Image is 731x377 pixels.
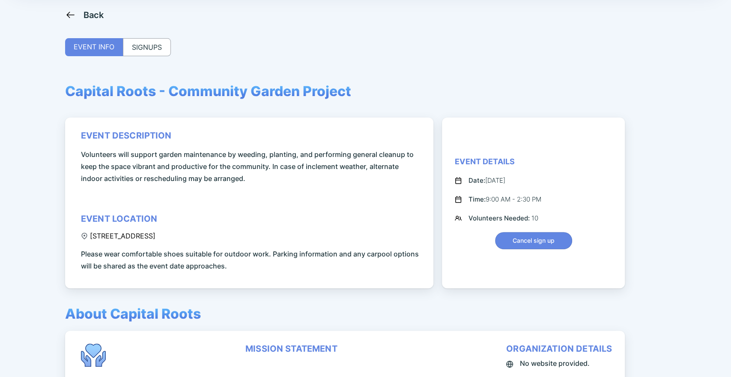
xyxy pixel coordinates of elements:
[495,232,572,249] button: Cancel sign up
[468,195,486,203] span: Time:
[468,176,485,184] span: Date:
[513,236,555,245] span: Cancel sign up
[468,194,541,205] div: 9:00 AM - 2:30 PM
[455,157,515,167] div: Event Details
[468,175,505,186] div: [DATE]
[65,305,201,322] span: About Capital Roots
[81,214,157,224] div: event location
[520,357,590,369] span: No website provided.
[84,10,104,20] div: Back
[65,38,123,56] div: EVENT INFO
[468,213,538,223] div: 10
[81,130,172,141] div: event description
[123,38,171,56] div: SIGNUPS
[468,214,531,222] span: Volunteers Needed:
[506,344,612,354] div: organization details
[81,148,421,184] span: Volunteers will support garden maintenance by weeding, planting, and performing general cleanup t...
[81,248,421,272] span: Please wear comfortable shoes suitable for outdoor work. Parking information and any carpool opti...
[65,83,351,100] span: Capital Roots - Community Garden Project
[245,344,337,354] div: mission statement
[81,232,155,240] div: [STREET_ADDRESS]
